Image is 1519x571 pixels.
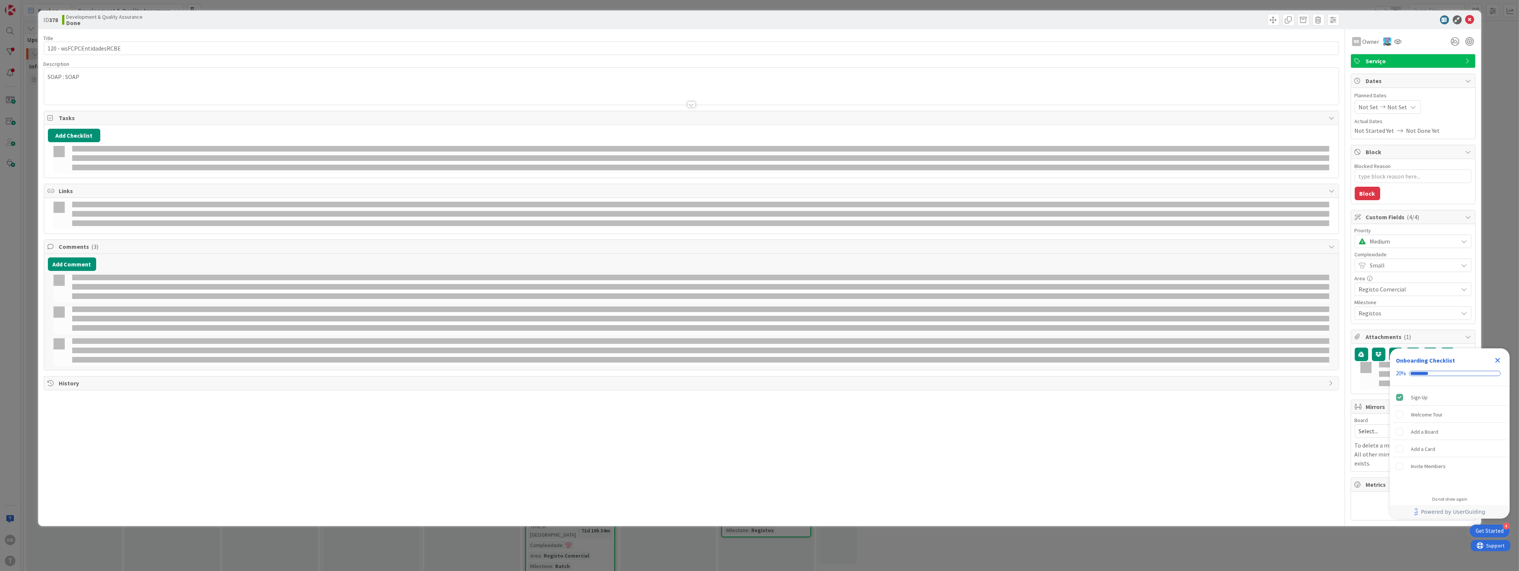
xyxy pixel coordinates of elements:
[1503,523,1510,529] div: 4
[1411,393,1428,402] div: Sign Up
[48,73,1335,81] p: SOAP : SOAP
[1359,426,1455,436] span: Select...
[1470,525,1510,537] div: Open Get Started checklist, remaining modules: 4
[1396,356,1455,365] div: Onboarding Checklist
[1366,76,1462,85] span: Dates
[1355,276,1471,281] div: Area
[1393,406,1507,423] div: Welcome Tour is incomplete.
[1366,57,1462,65] span: Serviço
[1355,441,1471,468] p: To delete a mirror card, just delete the card. All other mirrored cards will continue to exists.
[92,243,99,250] span: ( 3 )
[1394,505,1506,519] a: Powered by UserGuiding
[59,113,1325,122] span: Tasks
[1359,284,1455,294] span: Registo Comercial
[1411,427,1438,436] div: Add a Board
[1366,147,1462,156] span: Block
[1366,402,1462,411] span: Mirrors
[48,257,96,271] button: Add Comment
[1355,418,1368,423] span: Board
[1366,332,1462,341] span: Attachments
[59,242,1325,251] span: Comments
[1407,213,1419,221] span: ( 4/4 )
[1393,389,1507,406] div: Sign Up is complete.
[1355,163,1391,170] label: Blocked Reason
[1411,445,1435,454] div: Add a Card
[59,186,1325,195] span: Links
[44,42,1339,55] input: type card name here...
[1421,507,1485,516] span: Powered by UserGuiding
[1390,505,1510,519] div: Footer
[1363,37,1379,46] span: Owner
[1355,117,1471,125] span: Actual Dates
[1390,348,1510,519] div: Checklist Container
[59,379,1325,388] span: History
[67,20,143,26] b: Done
[44,35,54,42] label: Title
[1432,496,1467,502] div: Do not show again
[1393,441,1507,457] div: Add a Card is incomplete.
[1492,354,1504,366] div: Close Checklist
[1352,37,1361,46] div: RB
[1359,308,1455,318] span: Registos
[1355,187,1380,200] button: Block
[1393,458,1507,474] div: Invite Members is incomplete.
[1359,103,1379,112] span: Not Set
[1366,480,1462,489] span: Metrics
[44,15,58,24] span: ID
[1355,126,1394,135] span: Not Started Yet
[1476,527,1504,535] div: Get Started
[44,61,70,67] span: Description
[1355,300,1471,305] div: Milestone
[67,14,143,20] span: Development & Quality Assurance
[1393,424,1507,440] div: Add a Board is incomplete.
[1404,333,1411,341] span: ( 1 )
[1355,92,1471,100] span: Planned Dates
[1396,370,1504,377] div: Checklist progress: 20%
[48,129,100,142] button: Add Checklist
[1366,213,1462,222] span: Custom Fields
[16,1,34,10] span: Support
[1390,386,1510,491] div: Checklist items
[1370,260,1455,271] span: Small
[1355,252,1471,257] div: Complexidade
[49,16,58,24] b: 378
[1370,236,1455,247] span: Medium
[1388,103,1408,112] span: Not Set
[1383,37,1391,46] img: SF
[1411,410,1443,419] div: Welcome Tour
[1396,370,1406,377] div: 20%
[1355,228,1471,233] div: Priority
[1411,462,1446,471] div: Invite Members
[1406,126,1440,135] span: Not Done Yet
